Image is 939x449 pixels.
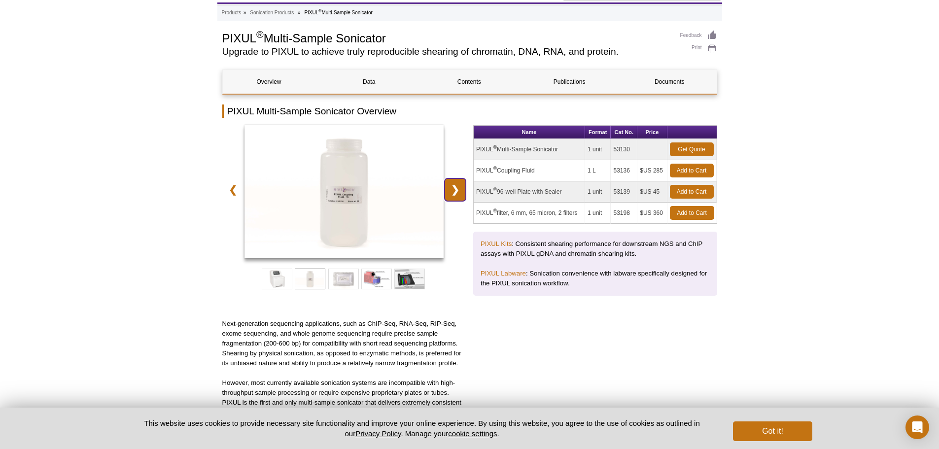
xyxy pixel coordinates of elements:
a: Print [680,43,717,54]
a: ❮ [222,178,243,201]
a: Publications [523,70,616,94]
sup: ® [493,144,497,150]
sup: ® [493,208,497,213]
button: Got it! [733,421,812,441]
a: Documents [623,70,716,94]
sup: ® [493,166,497,171]
td: 53198 [611,203,637,224]
sup: ® [318,8,321,13]
td: 53130 [611,139,637,160]
img: PIXUL Coupling Fluid [244,125,444,258]
td: 53139 [611,181,637,203]
h2: Upgrade to PIXUL to achieve truly reproducible shearing of chromatin, DNA, RNA, and protein. [222,47,670,56]
p: : Sonication convenience with labware specifically designed for the PIXUL sonication workflow. [481,269,710,288]
h2: PIXUL Multi-Sample Sonicator Overview [222,104,717,118]
td: $US 45 [637,181,667,203]
div: Open Intercom Messenger [905,415,929,439]
li: » [243,10,246,15]
td: $US 360 [637,203,667,224]
td: 53136 [611,160,637,181]
a: Sonication Products [250,8,294,17]
a: Products [222,8,241,17]
a: Data [323,70,416,94]
a: Feedback [680,30,717,41]
th: Name [474,126,585,139]
li: » [298,10,301,15]
td: $US 285 [637,160,667,181]
a: Privacy Policy [355,429,401,438]
th: Price [637,126,667,139]
td: PIXUL filter, 6 mm, 65 micron, 2 filters [474,203,585,224]
a: Add to Cart [670,206,714,220]
a: PIXUL Kits [481,240,512,247]
a: PIXUL Labware [481,270,526,277]
td: PIXUL Coupling Fluid [474,160,585,181]
sup: ® [493,187,497,192]
h1: PIXUL Multi-Sample Sonicator [222,30,670,45]
a: Overview [223,70,315,94]
sup: ® [256,29,264,40]
p: Next-generation sequencing applications, such as ChIP-Seq, RNA-Seq, RIP-Seq, exome sequencing, an... [222,319,466,368]
a: ❯ [445,178,466,201]
p: : Consistent shearing performance for downstream NGS and ChIP assays with PIXUL gDNA and chromati... [481,239,710,259]
a: Add to Cart [670,164,714,177]
td: PIXUL Multi-Sample Sonicator [474,139,585,160]
td: 1 unit [585,181,611,203]
li: PIXUL Multi-Sample Sonicator [304,10,372,15]
a: Get Quote [670,142,714,156]
button: cookie settings [448,429,497,438]
p: However, most currently available sonication systems are incompatible with high-throughput sample... [222,378,466,427]
a: Contents [423,70,516,94]
td: 1 unit [585,139,611,160]
td: 1 L [585,160,611,181]
a: PIXUL Coupling Fluid [244,125,444,261]
td: 1 unit [585,203,611,224]
td: PIXUL 96-well Plate with Sealer [474,181,585,203]
a: Add to Cart [670,185,714,199]
p: This website uses cookies to provide necessary site functionality and improve your online experie... [127,418,717,439]
th: Format [585,126,611,139]
th: Cat No. [611,126,637,139]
